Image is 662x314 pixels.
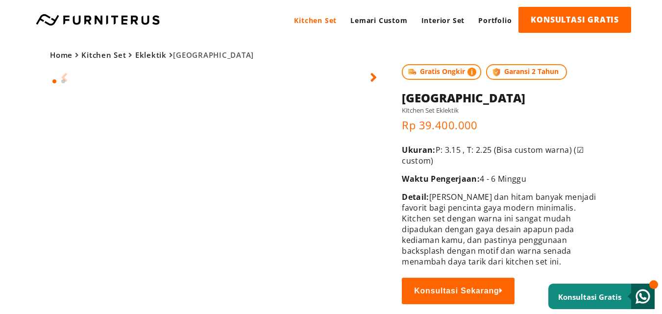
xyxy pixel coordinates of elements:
[402,64,481,80] span: Gratis Ongkir
[402,173,598,184] p: 4 - 6 Minggu
[491,67,502,77] img: protect.png
[467,67,476,77] img: info-colored.png
[402,145,435,155] span: Ukuran:
[486,64,567,80] span: Garansi 2 Tahun
[518,7,631,33] a: KONSULTASI GRATIS
[402,173,480,184] span: Waktu Pengerjaan:
[402,192,429,202] span: Detail:
[402,192,598,267] p: [PERSON_NAME] dan hitam banyak menjadi favorit bagi pencinta gaya modern minimalis. Kitchen set d...
[50,50,73,60] a: Home
[135,50,167,60] a: Eklektik
[548,284,655,309] a: Konsultasi Gratis
[558,292,621,302] small: Konsultasi Gratis
[50,50,254,60] span: [GEOGRAPHIC_DATA]
[287,7,343,34] a: Kitchen Set
[407,67,417,77] img: shipping.jpg
[402,90,598,106] h1: [GEOGRAPHIC_DATA]
[402,106,598,115] h5: Kitchen Set Eklektik
[402,118,598,132] p: Rp 39.400.000
[81,50,126,60] a: Kitchen Set
[402,278,515,304] button: Konsultasi Sekarang
[471,7,518,34] a: Portfolio
[415,7,472,34] a: Interior Set
[402,145,598,166] p: P: 3.15 , T: 2.25 (Bisa custom warna) (☑ custom)
[343,7,414,34] a: Lemari Custom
